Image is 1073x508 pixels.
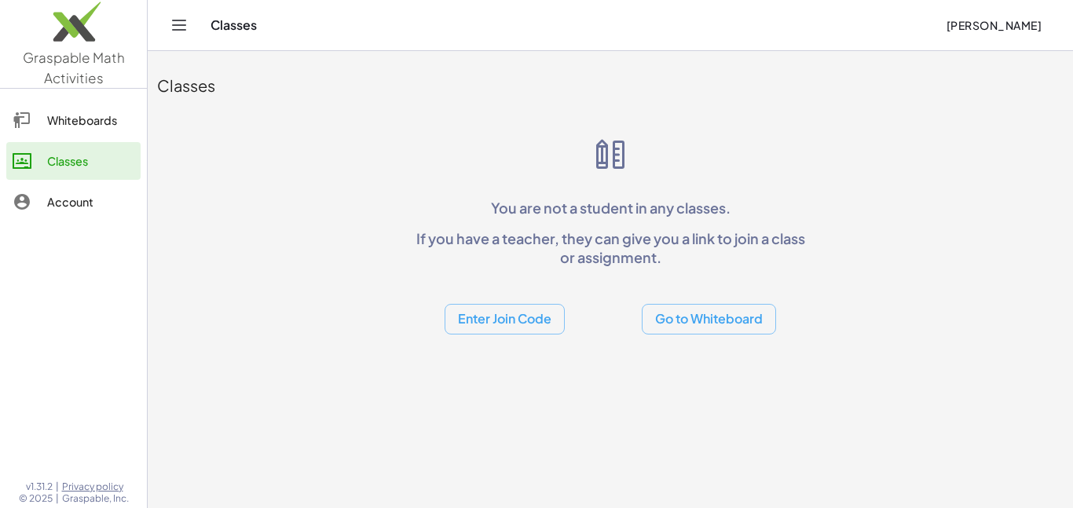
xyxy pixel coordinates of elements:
[47,111,134,130] div: Whiteboards
[56,481,59,493] span: |
[56,492,59,505] span: |
[62,481,129,493] a: Privacy policy
[6,183,141,221] a: Account
[47,192,134,211] div: Account
[6,142,141,180] a: Classes
[642,304,776,334] button: Go to Whiteboard
[167,13,192,38] button: Toggle navigation
[946,18,1042,32] span: [PERSON_NAME]
[62,492,129,505] span: Graspable, Inc.
[23,49,125,86] span: Graspable Math Activities
[409,199,811,217] p: You are not a student in any classes.
[6,101,141,139] a: Whiteboards
[445,304,565,334] button: Enter Join Code
[19,492,53,505] span: © 2025
[933,11,1054,39] button: [PERSON_NAME]
[47,152,134,170] div: Classes
[26,481,53,493] span: v1.31.2
[157,75,1064,97] div: Classes
[409,229,811,266] p: If you have a teacher, they can give you a link to join a class or assignment.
